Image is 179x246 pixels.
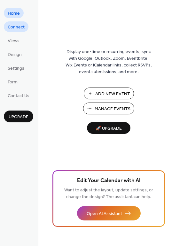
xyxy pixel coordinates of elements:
a: Contact Us [4,90,33,101]
span: Settings [8,65,24,72]
a: Views [4,35,23,46]
span: Home [8,10,20,17]
span: Display one-time or recurring events, sync with Google, Outlook, Zoom, Eventbrite, Wix Events or ... [66,49,152,75]
span: Add New Event [95,91,130,97]
span: Manage Events [95,106,130,112]
span: Edit Your Calendar with AI [77,176,141,185]
button: Manage Events [83,103,134,114]
span: Open AI Assistant [87,211,122,217]
button: Upgrade [4,111,33,122]
span: Design [8,51,22,58]
a: Form [4,76,21,87]
button: Add New Event [84,88,134,99]
span: Views [8,38,19,44]
button: 🚀 Upgrade [87,122,130,134]
span: Want to adjust the layout, update settings, or change the design? The assistant can help. [64,186,153,201]
a: Connect [4,21,28,32]
a: Design [4,49,26,59]
button: Open AI Assistant [77,206,141,220]
span: Form [8,79,18,86]
span: 🚀 Upgrade [91,124,127,133]
span: Connect [8,24,25,31]
span: Contact Us [8,93,29,99]
a: Home [4,8,24,18]
span: Upgrade [9,114,28,120]
a: Settings [4,63,28,73]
